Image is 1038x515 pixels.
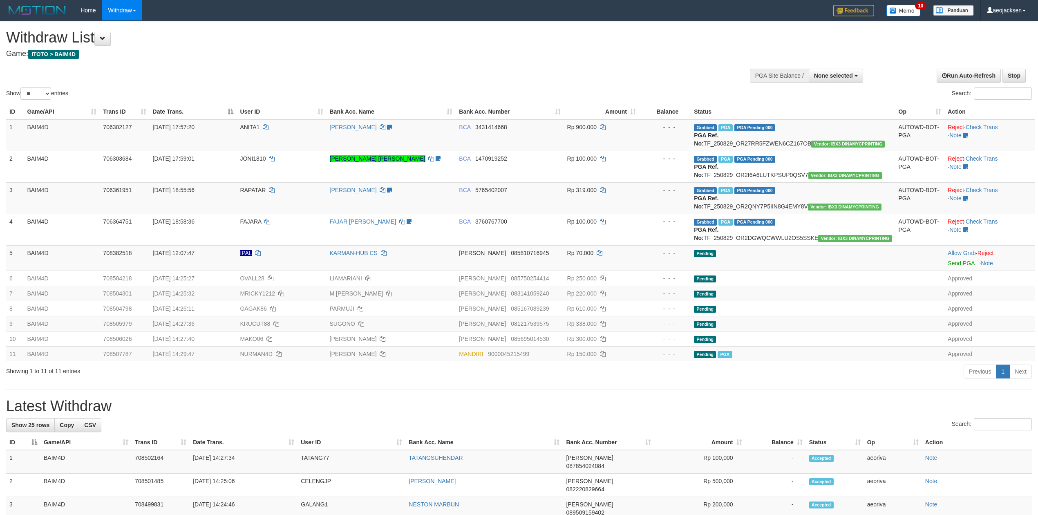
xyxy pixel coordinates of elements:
[28,50,79,59] span: ITOTO > BAIM4D
[132,435,190,450] th: Trans ID: activate to sort column ascending
[642,249,687,257] div: - - -
[642,154,687,163] div: - - -
[54,418,79,432] a: Copy
[330,305,354,312] a: PARMUJI
[153,155,195,162] span: [DATE] 17:59:01
[103,155,132,162] span: 706303684
[566,486,604,493] span: Copy 082220829664 to clipboard
[330,155,425,162] a: [PERSON_NAME] [PERSON_NAME]
[966,155,998,162] a: Check Trans
[895,104,945,119] th: Op: activate to sort column ascending
[944,119,1035,151] td: · ·
[190,435,298,450] th: Date Trans.: activate to sort column ascending
[24,214,100,245] td: BAIM4D
[6,316,24,331] td: 9
[153,336,195,342] span: [DATE] 14:27:40
[24,346,100,361] td: BAIM4D
[563,435,654,450] th: Bank Acc. Number: activate to sort column ascending
[694,163,718,178] b: PGA Ref. No:
[459,187,470,193] span: BCA
[718,156,733,163] span: Marked by aeoyuva
[642,289,687,298] div: - - -
[459,155,470,162] span: BCA
[190,450,298,474] td: [DATE] 14:27:34
[6,286,24,301] td: 7
[511,305,549,312] span: Copy 085167089239 to clipboard
[949,195,962,202] a: Note
[806,435,864,450] th: Status: activate to sort column ascending
[948,260,974,266] a: Send PGA
[1002,69,1026,83] a: Stop
[925,478,937,484] a: Note
[944,214,1035,245] td: · ·
[6,214,24,245] td: 4
[833,5,874,16] img: Feedback.jpg
[948,250,977,256] span: ·
[694,250,716,257] span: Pending
[566,478,613,484] span: [PERSON_NAME]
[6,4,68,16] img: MOTION_logo.png
[24,245,100,271] td: BAIM4D
[642,123,687,131] div: - - -
[60,422,74,428] span: Copy
[948,187,964,193] a: Reject
[20,87,51,100] select: Showentries
[895,151,945,182] td: AUTOWD-BOT-PGA
[24,316,100,331] td: BAIM4D
[24,104,100,119] th: Game/API: activate to sort column ascending
[974,418,1032,430] input: Search:
[132,450,190,474] td: 708502164
[240,218,261,225] span: FAJARA
[298,435,405,450] th: User ID: activate to sort column ascending
[79,418,101,432] a: CSV
[745,450,806,474] td: -
[745,474,806,497] td: -
[734,156,775,163] span: PGA Pending
[895,182,945,214] td: AUTOWD-BOT-PGA
[734,187,775,194] span: PGA Pending
[6,364,426,375] div: Showing 1 to 11 of 11 entries
[103,290,132,297] span: 708504301
[6,271,24,286] td: 6
[6,182,24,214] td: 3
[511,250,549,256] span: Copy 085810716945 to clipboard
[925,455,937,461] a: Note
[405,435,563,450] th: Bank Acc. Name: activate to sort column ascending
[567,351,597,357] span: Rp 150.000
[974,87,1032,100] input: Search:
[6,301,24,316] td: 8
[981,260,993,266] a: Note
[944,346,1035,361] td: Approved
[745,435,806,450] th: Balance: activate to sort column ascending
[750,69,809,83] div: PGA Site Balance /
[564,104,639,119] th: Amount: activate to sort column ascending
[330,250,378,256] a: KARMAN-HUB CS
[654,450,745,474] td: Rp 100,000
[691,151,895,182] td: TF_250829_OR2I6A6LUTKPSUP0QSV7
[153,320,195,327] span: [DATE] 14:27:36
[240,250,252,256] span: Nama rekening ada tanda titik/strip, harap diedit
[952,87,1032,100] label: Search:
[237,104,326,119] th: User ID: activate to sort column ascending
[240,336,263,342] span: MAKO06
[6,346,24,361] td: 11
[40,435,132,450] th: Game/API: activate to sort column ascending
[978,250,994,256] a: Reject
[694,321,716,328] span: Pending
[240,320,270,327] span: KRUCUT88
[639,104,691,119] th: Balance
[330,187,377,193] a: [PERSON_NAME]
[895,119,945,151] td: AUTOWD-BOT-PGA
[6,331,24,346] td: 10
[944,182,1035,214] td: · ·
[6,50,684,58] h4: Game:
[330,336,377,342] a: [PERSON_NAME]
[488,351,529,357] span: Copy 9000045215499 to clipboard
[718,187,733,194] span: Marked by aeoyuva
[459,218,470,225] span: BCA
[937,69,1001,83] a: Run Auto-Refresh
[948,218,964,225] a: Reject
[511,290,549,297] span: Copy 083141059240 to clipboard
[103,351,132,357] span: 708507787
[818,235,892,242] span: Vendor URL: https://order2.1velocity.biz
